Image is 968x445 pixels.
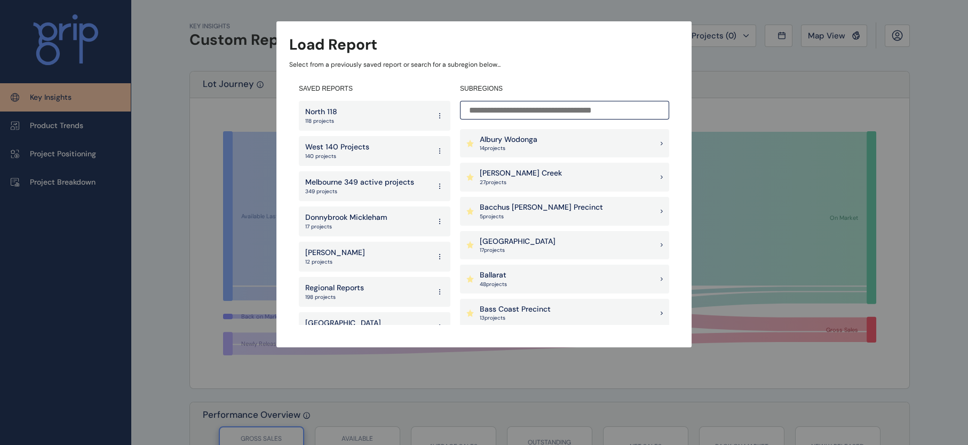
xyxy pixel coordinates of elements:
p: [GEOGRAPHIC_DATA] [480,236,556,247]
p: Regional Reports [305,283,364,293]
p: 48 project s [480,281,507,288]
p: 27 project s [480,179,562,186]
p: West 140 Projects [305,142,369,153]
p: 13 project s [480,314,551,322]
h4: SUBREGIONS [460,84,669,93]
p: 17 projects [305,223,387,231]
p: 349 projects [305,188,414,195]
p: Donnybrook Mickleham [305,212,387,223]
p: 5 project s [480,213,603,220]
p: Bacchus [PERSON_NAME] Precinct [480,202,603,213]
p: 140 projects [305,153,369,160]
p: 14 project s [480,145,537,152]
p: Albury Wodonga [480,134,537,145]
h4: SAVED REPORTS [299,84,450,93]
p: Bass Coast Precinct [480,304,551,315]
p: [PERSON_NAME] Creek [480,168,562,179]
p: Select from a previously saved report or search for a subregion below... [289,60,679,69]
p: Ballarat [480,270,507,281]
p: 198 projects [305,293,364,301]
h3: Load Report [289,34,377,55]
p: 17 project s [480,247,556,254]
p: 118 projects [305,117,337,125]
p: [PERSON_NAME] [305,248,365,258]
p: Melbourne 349 active projects [305,177,414,188]
p: [GEOGRAPHIC_DATA] [305,318,381,329]
p: 12 projects [305,258,365,266]
p: North 118 [305,107,337,117]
